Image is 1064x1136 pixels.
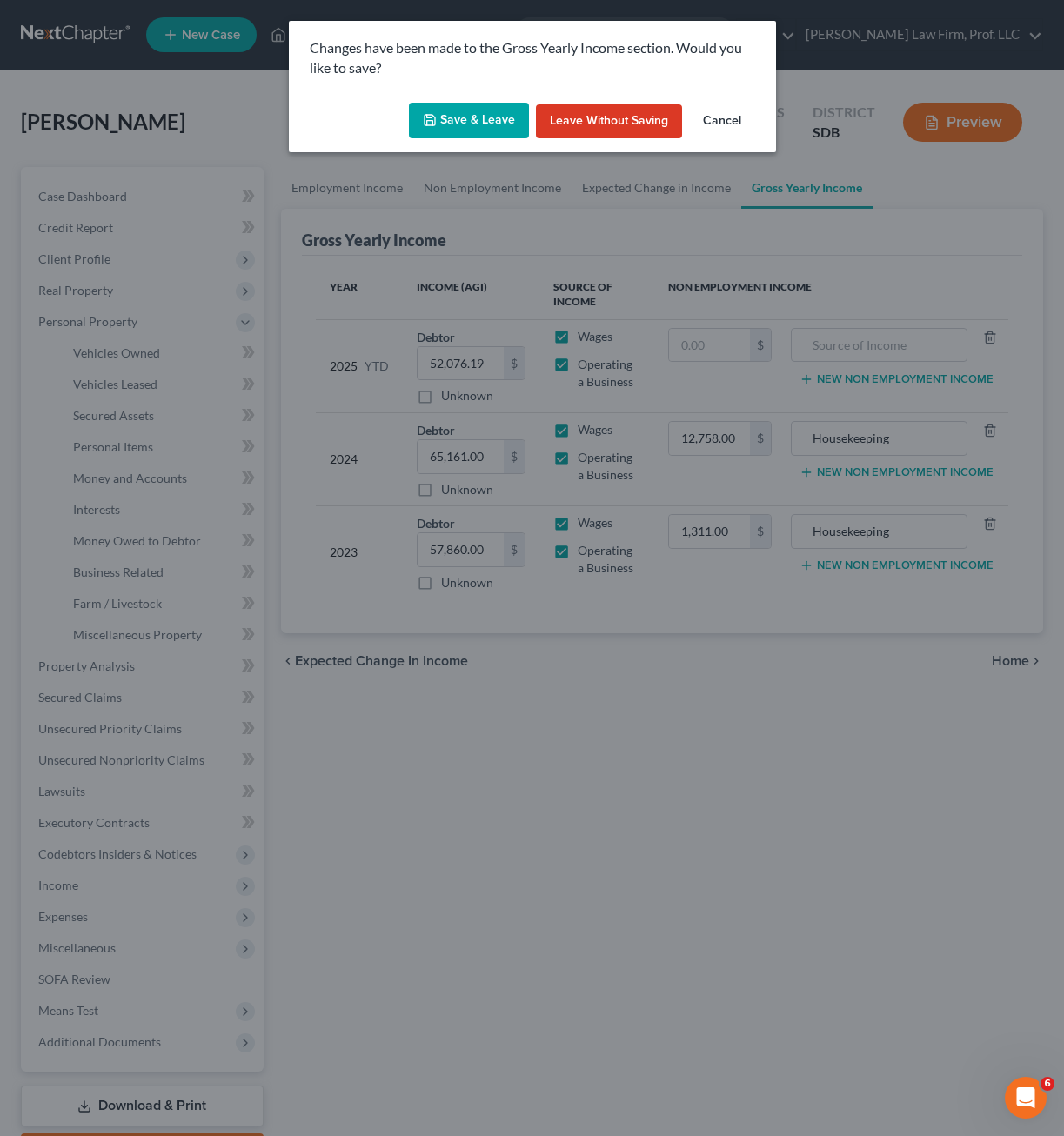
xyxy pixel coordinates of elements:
p: Changes have been made to the Gross Yearly Income section. Would you like to save? [310,38,755,78]
button: Cancel [689,104,755,139]
span: 6 [1041,1077,1054,1091]
iframe: Intercom live chat [1005,1077,1047,1119]
button: Leave without Saving [536,104,682,139]
button: Save & Leave [409,103,529,139]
